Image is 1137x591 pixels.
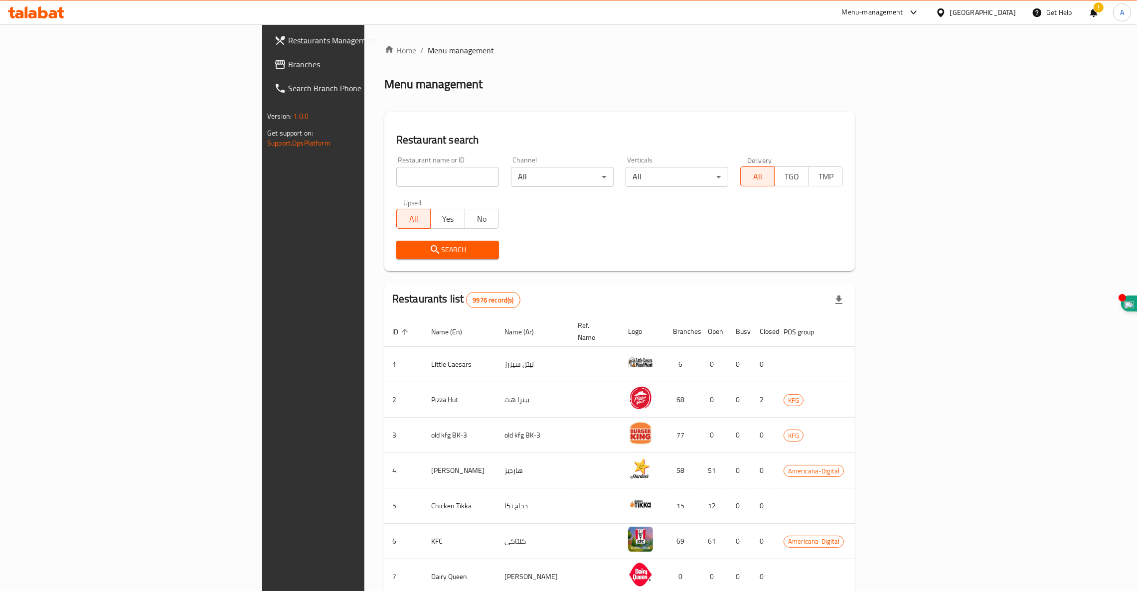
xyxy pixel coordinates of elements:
div: All [626,167,728,187]
span: Version: [267,110,292,123]
button: Yes [430,209,465,229]
button: Search [396,241,499,259]
span: Ref. Name [578,319,608,343]
h2: Restaurant search [396,133,843,148]
td: 0 [752,347,776,382]
td: KFC [423,524,496,559]
div: Total records count [466,292,520,308]
a: Restaurants Management [266,28,452,52]
span: Americana-Digital [784,465,843,477]
img: Hardee's [628,456,653,481]
span: Americana-Digital [784,536,843,547]
td: 0 [700,347,728,382]
img: KFC [628,527,653,552]
td: 0 [728,382,752,418]
span: Search Branch Phone [288,82,444,94]
span: 1.0.0 [293,110,309,123]
td: ليتل سيزرز [496,347,570,382]
button: TGO [774,166,809,186]
button: No [465,209,499,229]
td: كنتاكى [496,524,570,559]
td: 15 [665,488,700,524]
img: old kfg BK-3 [628,421,653,445]
td: 0 [752,453,776,488]
td: 0 [752,418,776,453]
div: Menu-management [842,6,903,18]
a: Support.OpsPlatform [267,137,330,149]
span: A [1120,7,1124,18]
h2: Restaurants list [392,292,520,308]
span: Name (Ar) [504,326,547,338]
h2: Menu management [384,76,483,92]
td: 58 [665,453,700,488]
span: KFG [784,430,803,442]
td: 0 [752,524,776,559]
span: Restaurants Management [288,34,444,46]
nav: breadcrumb [384,44,855,56]
span: Branches [288,58,444,70]
span: All [745,169,771,184]
img: Little Caesars [628,350,653,375]
button: TMP [809,166,843,186]
td: old kfg BK-3 [496,418,570,453]
label: Delivery [747,156,772,163]
th: Open [700,316,728,347]
span: Name (En) [431,326,475,338]
span: 9976 record(s) [467,295,519,305]
span: All [401,212,427,226]
td: Chicken Tikka [423,488,496,524]
span: No [469,212,495,226]
td: دجاج تكا [496,488,570,524]
th: Logo [620,316,665,347]
th: Closed [752,316,776,347]
th: Branches [665,316,700,347]
span: Search [404,244,491,256]
th: Busy [728,316,752,347]
span: POS group [784,326,827,338]
td: [PERSON_NAME] [423,453,496,488]
td: 69 [665,524,700,559]
div: [GEOGRAPHIC_DATA] [950,7,1016,18]
button: All [740,166,775,186]
td: old kfg BK-3 [423,418,496,453]
button: All [396,209,431,229]
td: 0 [728,347,752,382]
span: Get support on: [267,127,313,140]
input: Search for restaurant name or ID.. [396,167,499,187]
td: 0 [752,488,776,524]
td: هارديز [496,453,570,488]
td: 0 [728,524,752,559]
td: 0 [700,418,728,453]
span: ID [392,326,411,338]
td: بيتزا هت [496,382,570,418]
td: 77 [665,418,700,453]
td: 61 [700,524,728,559]
div: Export file [827,288,851,312]
td: 2 [752,382,776,418]
div: All [511,167,614,187]
a: Branches [266,52,452,76]
span: KFG [784,395,803,406]
img: Chicken Tikka [628,491,653,516]
span: TGO [779,169,805,184]
td: 6 [665,347,700,382]
img: Pizza Hut [628,385,653,410]
td: 0 [728,488,752,524]
td: Little Caesars [423,347,496,382]
td: 0 [700,382,728,418]
td: 0 [728,418,752,453]
span: Menu management [428,44,494,56]
td: 0 [728,453,752,488]
td: 68 [665,382,700,418]
a: Search Branch Phone [266,76,452,100]
td: 12 [700,488,728,524]
td: Pizza Hut [423,382,496,418]
img: Dairy Queen [628,562,653,587]
td: 51 [700,453,728,488]
label: Upsell [403,199,422,206]
span: TMP [813,169,839,184]
span: Yes [435,212,461,226]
